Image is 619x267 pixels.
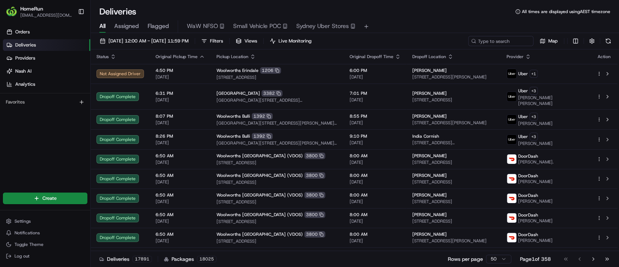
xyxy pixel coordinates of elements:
span: [DATE] [156,97,205,103]
span: [PERSON_NAME] [412,212,447,218]
span: All times are displayed using AEST timezone [522,9,610,15]
img: doordash_logo_v2.png [507,194,516,203]
span: Pickup Location [216,54,248,60]
span: Uber [518,71,528,77]
img: Nash [7,7,22,22]
span: Woolworths [GEOGRAPHIC_DATA] (VDOS) [216,153,303,159]
img: doordash_logo_v2.png [507,174,516,183]
span: Knowledge Base [15,105,55,113]
span: Original Pickup Time [156,54,198,60]
span: Providers [15,55,35,61]
span: [DATE] [350,74,401,80]
div: Action [597,54,612,60]
span: Woolworths [GEOGRAPHIC_DATA] (VDOS) [216,173,303,178]
div: Page 1 of 358 [520,255,551,263]
span: Dropoff Location [412,54,446,60]
span: [PERSON_NAME] [412,231,447,237]
span: [DATE] [350,238,401,244]
div: Deliveries [99,255,152,263]
span: [GEOGRAPHIC_DATA][STREET_ADDRESS][PERSON_NAME][GEOGRAPHIC_DATA] [216,120,338,126]
div: 1206 [260,67,281,74]
span: [DATE] [350,120,401,126]
span: [PERSON_NAME] [412,192,447,198]
button: [EMAIL_ADDRESS][DOMAIN_NAME] [20,12,72,18]
button: Live Monitoring [267,36,315,46]
img: uber-new-logo.jpeg [507,92,516,101]
span: [DATE] [156,140,205,146]
span: Nash AI [15,68,32,74]
span: [DATE] [350,218,401,224]
span: [STREET_ADDRESS] [412,159,495,165]
span: DoorDash [518,193,538,198]
span: [DATE] 12:00 AM - [DATE] 11:59 PM [108,38,189,44]
button: HomeRunHomeRun[EMAIL_ADDRESS][DOMAIN_NAME] [3,3,75,20]
span: 6:50 AM [156,173,205,178]
span: 6:50 AM [156,231,205,237]
span: Woolworths Erindale [216,68,259,73]
span: HomeRun [20,5,43,12]
button: Filters [198,36,226,46]
img: uber-new-logo.jpeg [507,69,516,78]
button: [DATE] 12:00 AM - [DATE] 11:59 PM [96,36,192,46]
span: 6:50 AM [156,153,205,159]
div: We're available if you need us! [25,77,92,82]
span: 4:50 PM [156,68,205,73]
span: 7:01 PM [350,90,401,96]
button: Map [536,36,561,46]
a: Analytics [3,78,90,90]
img: HomeRun [6,6,17,17]
span: Uber [518,134,528,139]
span: [GEOGRAPHIC_DATA][STREET_ADDRESS][GEOGRAPHIC_DATA] [216,97,338,103]
span: [STREET_ADDRESS] [216,219,338,224]
img: doordash_logo_v2.png [507,233,516,242]
button: Start new chat [123,72,132,80]
span: Small Vehicle POC [233,22,281,31]
a: Powered byPylon [51,123,88,129]
span: [STREET_ADDRESS] [216,160,338,166]
span: [PERSON_NAME]. [518,159,554,165]
span: Log out [15,253,29,259]
span: [DATE] [350,199,401,205]
div: 1392 [252,133,273,139]
span: [PERSON_NAME] [518,238,553,243]
div: 💻 [61,106,67,112]
span: [PERSON_NAME] [412,173,447,178]
span: 8:00 AM [350,231,401,237]
img: 1736555255976-a54dd68f-1ca7-489b-9aae-adbdc363a1c4 [7,69,20,82]
span: WaW NFSO [187,22,218,31]
button: Create [3,193,87,204]
p: Rows per page [448,255,483,263]
span: [DATE] [156,120,205,126]
button: Toggle Theme [3,239,87,250]
span: [STREET_ADDRESS] [216,179,338,185]
span: [DATE] [156,199,205,205]
span: [GEOGRAPHIC_DATA][STREET_ADDRESS][PERSON_NAME][GEOGRAPHIC_DATA] [216,140,338,146]
div: 1392 [252,113,273,120]
span: [STREET_ADDRESS][DEMOGRAPHIC_DATA] [412,140,495,146]
a: Orders [3,26,90,38]
span: [DATE] [350,159,401,165]
div: 3800 [304,172,325,179]
div: 3800 [304,192,325,198]
span: [STREET_ADDRESS][PERSON_NAME] [412,74,495,80]
div: 17891 [132,256,152,262]
a: Nash AI [3,65,90,77]
span: [PERSON_NAME] [412,90,447,96]
div: 3800 [304,211,325,218]
span: [STREET_ADDRESS] [412,199,495,205]
span: Orders [15,29,30,35]
span: [DATE] [156,218,205,224]
span: [PERSON_NAME] [518,121,553,126]
a: Providers [3,52,90,64]
a: Deliveries [3,39,90,51]
div: Start new chat [25,69,119,77]
a: 📗Knowledge Base [4,102,58,116]
span: Filters [210,38,223,44]
span: Provider [507,54,524,60]
span: 6:50 AM [156,192,205,198]
span: Settings [15,218,31,224]
span: [STREET_ADDRESS][PERSON_NAME] [412,238,495,244]
span: [STREET_ADDRESS] [216,199,338,205]
span: Woolworths [GEOGRAPHIC_DATA] (VDOS) [216,212,303,218]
